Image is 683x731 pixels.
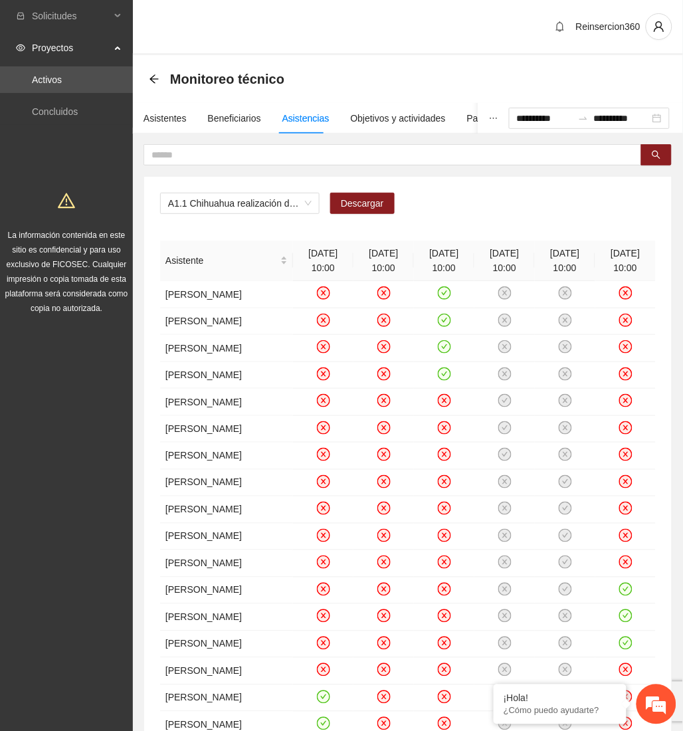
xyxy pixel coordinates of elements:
span: close-circle [377,340,391,354]
td: [PERSON_NAME] [160,443,293,470]
span: close-circle [438,529,451,542]
span: close-circle [317,367,330,381]
span: close-circle [619,502,633,515]
span: close-circle [438,394,451,407]
span: close-circle [377,556,391,569]
span: close-circle [377,394,391,407]
span: Solicitudes [32,3,110,29]
td: [PERSON_NAME] [160,416,293,443]
td: [PERSON_NAME] [160,362,293,389]
span: close-circle [559,421,572,435]
td: [PERSON_NAME] [160,335,293,362]
span: close-circle [438,448,451,461]
button: user [646,13,672,40]
span: close-circle [377,583,391,596]
span: close-circle [438,421,451,435]
span: close-circle [498,314,512,327]
span: inbox [16,11,25,21]
span: close-circle [498,475,512,488]
span: close-circle [559,314,572,327]
span: close-circle [377,609,391,623]
span: close-circle [317,286,330,300]
span: close-circle [317,637,330,650]
span: close-circle [377,314,391,327]
span: close-circle [619,556,633,569]
span: close-circle [559,394,572,407]
span: close-circle [317,475,330,488]
span: check-circle [619,637,633,650]
span: close-circle [559,340,572,354]
span: eye [16,43,25,52]
span: close-circle [317,340,330,354]
span: check-circle [438,286,451,300]
span: close-circle [559,637,572,650]
span: check-circle [619,609,633,623]
th: [DATE] 10:00 [474,241,535,281]
span: Monitoreo técnico [170,68,284,90]
th: [DATE] 10:00 [535,241,595,281]
span: user [646,21,672,33]
span: close-circle [438,475,451,488]
button: search [641,144,672,165]
span: close-circle [559,663,572,677]
span: close-circle [317,556,330,569]
button: Descargar [330,193,395,214]
th: [DATE] 10:00 [414,241,474,281]
span: check-circle [559,556,572,569]
div: ¡Hola! [504,693,617,704]
span: to [578,113,589,124]
span: Estamos en línea. [77,177,183,312]
span: close-circle [377,286,391,300]
span: close-circle [619,421,633,435]
span: check-circle [619,583,633,596]
span: close-circle [498,637,512,650]
td: [PERSON_NAME] [160,470,293,497]
span: check-circle [559,529,572,542]
th: [DATE] 10:00 [595,241,656,281]
span: close-circle [317,663,330,677]
span: close-circle [438,663,451,677]
span: check-circle [498,394,512,407]
span: check-circle [317,690,330,704]
span: close-circle [438,583,451,596]
a: Concluidos [32,106,78,117]
span: close-circle [498,340,512,354]
td: [PERSON_NAME] [160,658,293,685]
span: check-circle [438,314,451,327]
span: close-circle [317,314,330,327]
th: [DATE] 10:00 [293,241,353,281]
span: close-circle [377,448,391,461]
span: close-circle [619,663,633,677]
span: close-circle [619,717,633,730]
span: check-circle [559,475,572,488]
span: check-circle [498,448,512,461]
span: close-circle [317,529,330,542]
th: [DATE] 10:00 [353,241,414,281]
span: close-circle [438,637,451,650]
span: Asistente [165,253,278,268]
div: Objetivos y actividades [351,111,446,126]
span: close-circle [377,637,391,650]
span: close-circle [438,690,451,704]
span: search [652,150,661,161]
div: Minimizar ventana de chat en vivo [218,7,250,39]
span: close-circle [317,448,330,461]
span: swap-right [578,113,589,124]
span: check-circle [438,340,451,354]
span: close-circle [317,583,330,596]
span: close-circle [619,340,633,354]
span: close-circle [619,367,633,381]
span: close-circle [619,286,633,300]
span: Reinsercion360 [576,21,640,32]
span: close-circle [559,286,572,300]
span: close-circle [559,448,572,461]
span: close-circle [377,421,391,435]
span: close-circle [377,529,391,542]
span: check-circle [559,502,572,515]
span: close-circle [317,609,330,623]
button: bell [549,16,571,37]
span: bell [550,21,570,32]
span: close-circle [498,556,512,569]
span: close-circle [438,556,451,569]
span: close-circle [317,421,330,435]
